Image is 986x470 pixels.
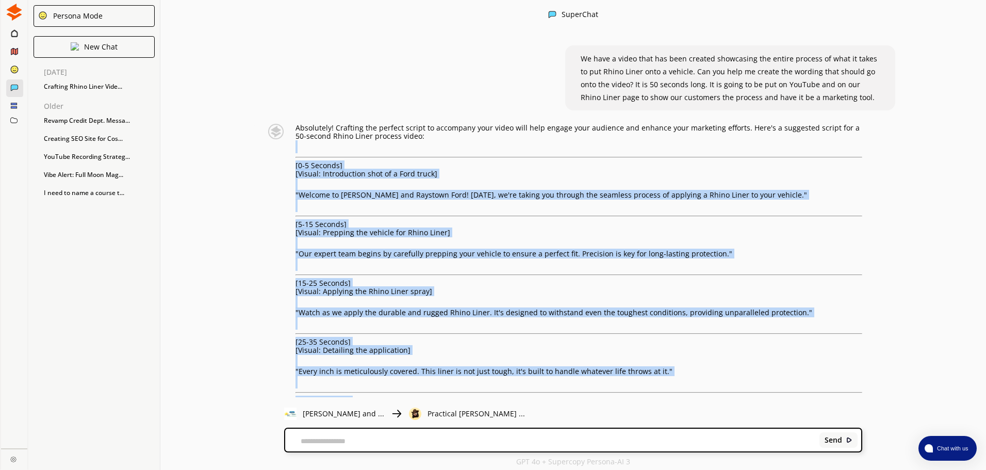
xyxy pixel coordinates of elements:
p: [Visual: Introduction shot of a Ford truck] [295,170,862,178]
div: Creating SEO Site for Cos... [39,131,160,147]
p: "Our expert team begins by carefully prepping your vehicle to ensure a perfect fit. Precision is ... [295,250,862,258]
b: Send [825,436,842,444]
p: [Visual: Applying the Rhino Liner spray] [295,287,862,296]
div: SuperChat [562,10,598,20]
div: Revamp Credit Dept. Messa... [39,113,160,128]
p: New Chat [84,43,118,51]
img: Close [261,124,290,139]
img: Close [10,456,17,462]
p: GPT 4o + Supercopy Persona-AI 3 [516,458,630,466]
span: Chat with us [933,444,971,452]
div: Vibe Alert: Full Moon Mag... [39,167,160,183]
p: "Every inch is meticulously covered. This liner is not just tough, it's built to handle whatever ... [295,367,862,376]
div: YouTube Recording Strateg... [39,149,160,165]
p: [25-35 Seconds] [295,338,862,346]
p: "Watch as we apply the durable and rugged Rhino Liner. It's designed to withstand even the toughe... [295,309,862,317]
span: We have a video that has been created showcasing the entire process of what it takes to put Rhino... [581,54,877,102]
img: Close [548,10,556,19]
img: Close [6,4,23,21]
img: Close [71,42,79,51]
div: Crafting Rhino Liner Vide... [39,79,160,94]
div: Persona Mode [50,12,103,20]
p: [DATE] [44,68,160,76]
img: Close [284,408,297,420]
img: Close [38,11,47,20]
p: Absolutely! Crafting the perfect script to accompany your video will help engage your audience an... [295,124,862,140]
p: [15-25 Seconds] [295,279,862,287]
a: Close [1,449,27,467]
p: [PERSON_NAME] and ... [303,410,384,418]
div: I need to name a course t... [39,185,160,201]
img: Close [390,408,403,420]
img: Close [846,436,853,444]
p: [Visual: Prepping the vehicle for Rhino Liner] [295,229,862,237]
p: [5-15 Seconds] [295,220,862,229]
p: Older [44,102,160,110]
p: "Welcome to [PERSON_NAME] and Raystown Ford! [DATE], we're taking you through the seamless proces... [295,191,862,199]
p: Practical [PERSON_NAME] ... [428,410,525,418]
p: [Visual: Detailing the application] [295,346,862,354]
img: Close [409,408,421,420]
p: [0-5 Seconds] [295,161,862,170]
button: atlas-launcher [918,436,977,461]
